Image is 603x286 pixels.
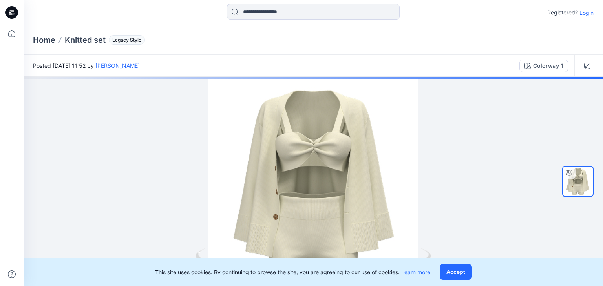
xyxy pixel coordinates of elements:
div: Colorway 1 [533,62,563,70]
img: wetransfer-a2a86f [563,167,593,196]
p: Knitted set [65,34,106,45]
button: Colorway 1 [519,60,568,72]
a: Home [33,34,55,45]
p: Login [579,9,594,17]
p: This site uses cookies. By continuing to browse the site, you are agreeing to our use of cookies. [155,268,430,276]
a: Learn more [401,269,430,275]
span: Legacy Style [109,35,145,45]
a: [PERSON_NAME] [95,62,140,69]
button: Legacy Style [106,34,145,45]
span: Posted [DATE] 11:52 by [33,62,140,70]
button: Accept [440,264,472,280]
p: Registered? [547,8,578,17]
